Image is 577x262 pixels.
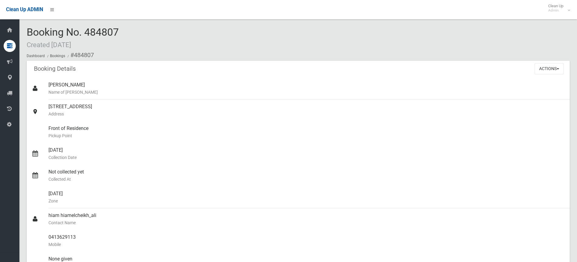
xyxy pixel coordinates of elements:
small: Created [DATE] [27,41,71,49]
small: Admin [548,8,563,13]
li: #484807 [66,50,94,61]
div: hiam hiamelcheikh_ali [48,208,565,230]
small: Collected At [48,176,565,183]
header: Booking Details [27,63,83,75]
small: Zone [48,197,565,205]
small: Contact Name [48,219,565,226]
a: Bookings [50,54,65,58]
small: Mobile [48,241,565,248]
div: 0413629113 [48,230,565,252]
div: Front of Residence [48,121,565,143]
small: Name of [PERSON_NAME] [48,89,565,96]
div: [PERSON_NAME] [48,78,565,99]
button: Actions [535,63,564,74]
span: Booking No. 484807 [27,26,119,50]
div: [DATE] [48,143,565,165]
span: Clean Up ADMIN [6,7,43,12]
div: [DATE] [48,186,565,208]
small: Address [48,110,565,118]
small: Pickup Point [48,132,565,139]
span: Clean Up [545,4,569,13]
div: Not collected yet [48,165,565,186]
div: [STREET_ADDRESS] [48,99,565,121]
a: Dashboard [27,54,45,58]
small: Collection Date [48,154,565,161]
